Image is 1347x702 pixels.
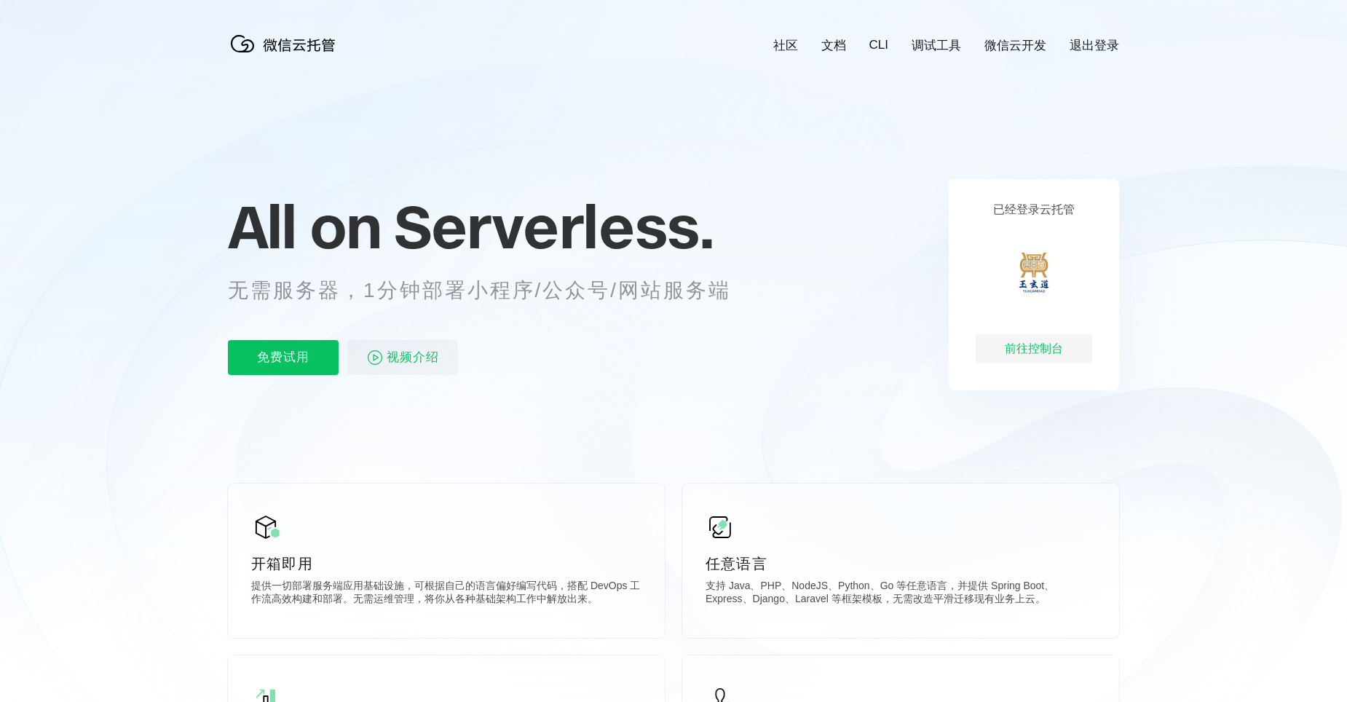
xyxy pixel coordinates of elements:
[366,349,384,366] img: video_play.svg
[993,202,1075,218] p: 已经登录云托管
[706,580,1096,609] p: 支持 Java、PHP、NodeJS、Python、Go 等任意语言，并提供 Spring Boot、Express、Django、Laravel 等框架模板，无需改造平滑迁移现有业务上云。
[228,48,344,60] a: 微信云托管
[228,276,758,305] p: 无需服务器，1分钟部署小程序/公众号/网站服务端
[1070,37,1119,54] a: 退出登录
[228,29,344,58] img: 微信云托管
[228,340,339,375] p: 免费试用
[387,340,439,375] span: 视频介绍
[976,334,1092,363] div: 前往控制台
[394,190,714,263] span: Serverless.
[251,553,641,574] p: 开箱即用
[869,38,888,52] a: CLI
[251,580,641,609] p: 提供一切部署服务端应用基础设施，可根据自己的语言偏好编写代码，搭配 DevOps 工作流高效构建和部署。无需运维管理，将你从各种基础架构工作中解放出来。
[821,37,846,54] a: 文档
[912,37,961,54] a: 调试工具
[984,37,1046,54] a: 微信云开发
[228,190,380,263] span: All on
[773,37,798,54] a: 社区
[706,553,1096,574] p: 任意语言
